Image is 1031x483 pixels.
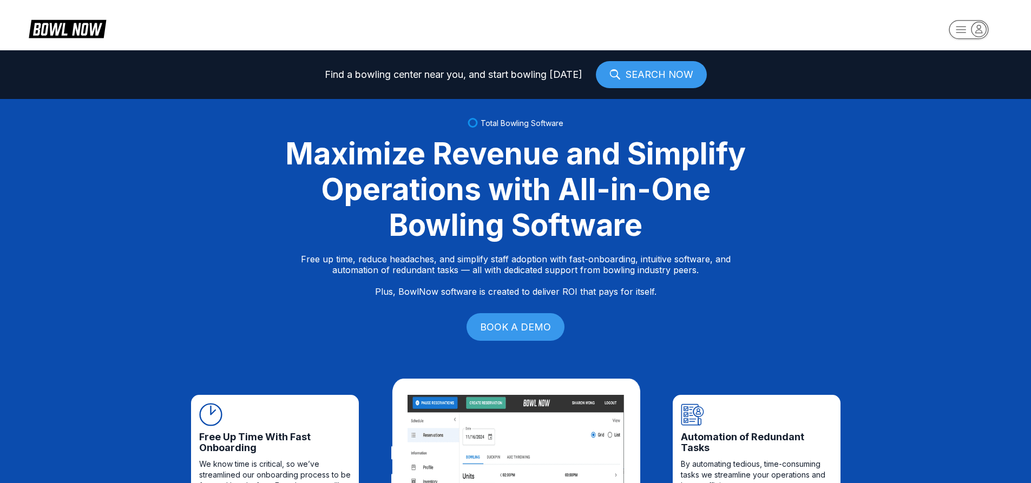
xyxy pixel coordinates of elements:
[199,432,351,453] span: Free Up Time With Fast Onboarding
[325,69,582,80] span: Find a bowling center near you, and start bowling [DATE]
[301,254,731,297] p: Free up time, reduce headaches, and simplify staff adoption with fast-onboarding, intuitive softw...
[467,313,564,341] a: BOOK A DEMO
[272,136,759,243] div: Maximize Revenue and Simplify Operations with All-in-One Bowling Software
[596,61,707,88] a: SEARCH NOW
[681,432,832,453] span: Automation of Redundant Tasks
[481,118,563,128] span: Total Bowling Software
